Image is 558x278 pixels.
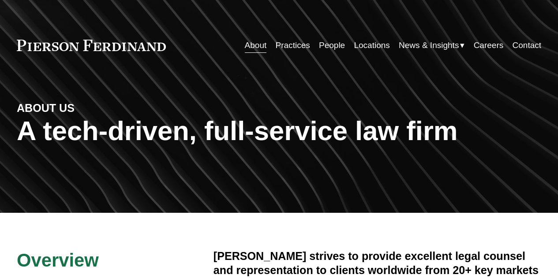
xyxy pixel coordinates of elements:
[319,37,345,54] a: People
[354,37,389,54] a: Locations
[17,115,541,146] h1: A tech-driven, full-service law firm
[276,37,310,54] a: Practices
[399,37,464,54] a: folder dropdown
[513,37,542,54] a: Contact
[17,102,75,114] strong: ABOUT US
[17,250,99,271] span: Overview
[245,37,267,54] a: About
[399,38,459,53] span: News & Insights
[474,37,504,54] a: Careers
